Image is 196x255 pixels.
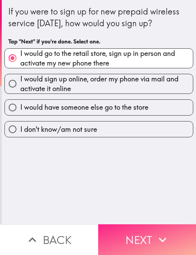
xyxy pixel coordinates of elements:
[20,125,97,134] span: I don't know/am not sure
[5,49,193,68] button: I would go to the retail store, sign up in person and activate my new phone there
[20,74,193,94] span: I would sign up online, order my phone via mail and activate it online
[20,102,148,112] span: I would have someone else go to the store
[5,121,193,137] button: I don't know/am not sure
[5,100,193,115] button: I would have someone else go to the store
[5,74,193,94] button: I would sign up online, order my phone via mail and activate it online
[20,49,193,68] span: I would go to the retail store, sign up in person and activate my new phone there
[8,38,189,45] h6: Tap "Next" if you're done. Select one.
[8,6,189,29] div: If you were to sign up for new prepaid wireless service [DATE], how would you sign up?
